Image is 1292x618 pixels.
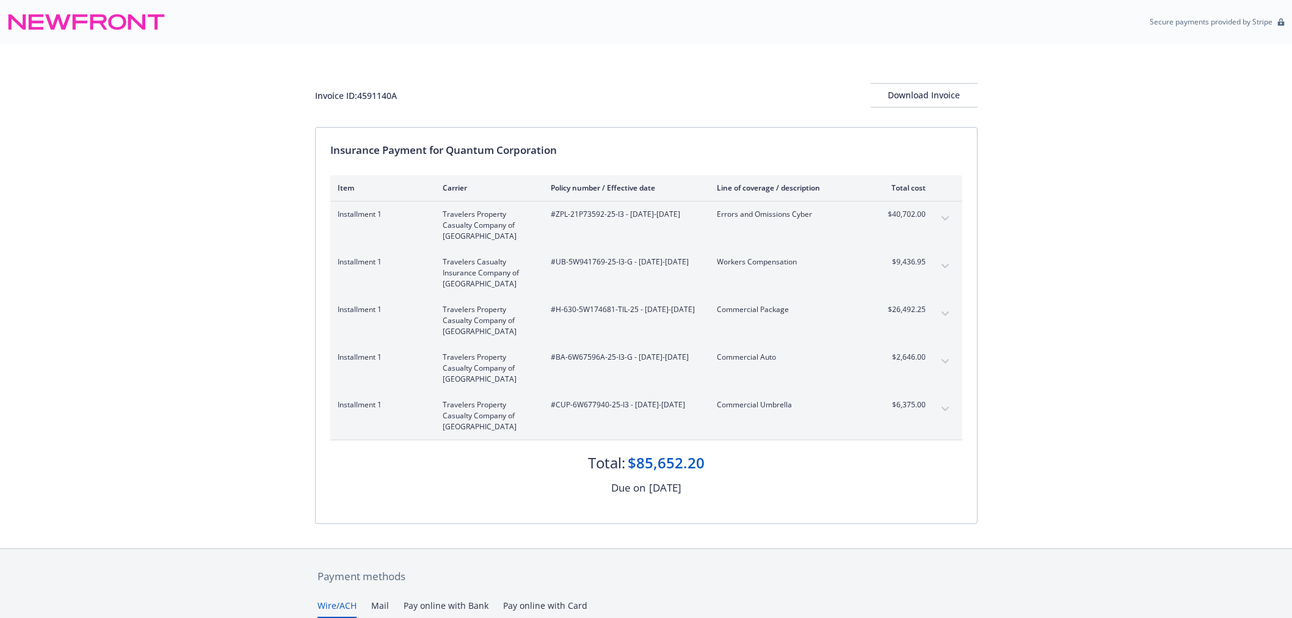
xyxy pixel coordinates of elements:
div: [DATE] [649,480,681,496]
span: Commercial Umbrella [717,399,860,410]
div: Installment 1Travelers Property Casualty Company of [GEOGRAPHIC_DATA]#BA-6W67596A-25-I3-G - [DATE... [330,344,962,392]
span: Travelers Casualty Insurance Company of [GEOGRAPHIC_DATA] [443,256,531,289]
span: Commercial Auto [717,352,860,363]
span: $40,702.00 [880,209,926,220]
button: expand content [935,256,955,276]
span: $9,436.95 [880,256,926,267]
div: Carrier [443,183,531,193]
div: $85,652.20 [628,453,705,473]
div: Installment 1Travelers Property Casualty Company of [GEOGRAPHIC_DATA]#CUP-6W677940-25-I3 - [DATE]... [330,392,962,440]
div: Due on [611,480,645,496]
span: #ZPL-21P73592-25-I3 - [DATE]-[DATE] [551,209,697,220]
div: Policy number / Effective date [551,183,697,193]
span: Installment 1 [338,304,423,315]
span: #CUP-6W677940-25-I3 - [DATE]-[DATE] [551,399,697,410]
span: Travelers Property Casualty Company of [GEOGRAPHIC_DATA] [443,304,531,337]
div: Item [338,183,423,193]
div: Download Invoice [871,84,978,107]
span: #UB-5W941769-25-I3-G - [DATE]-[DATE] [551,256,697,267]
span: Commercial Package [717,304,860,315]
div: Installment 1Travelers Property Casualty Company of [GEOGRAPHIC_DATA]#ZPL-21P73592-25-I3 - [DATE]... [330,202,962,249]
span: Installment 1 [338,209,423,220]
span: $26,492.25 [880,304,926,315]
button: expand content [935,304,955,324]
div: Total cost [880,183,926,193]
span: Travelers Property Casualty Company of [GEOGRAPHIC_DATA] [443,352,531,385]
span: Workers Compensation [717,256,860,267]
div: Total: [588,453,625,473]
span: #H-630-5W174681-TIL-25 - [DATE]-[DATE] [551,304,697,315]
p: Secure payments provided by Stripe [1150,16,1272,27]
span: Errors and Omissions Cyber [717,209,860,220]
div: Payment methods [318,569,975,584]
span: $6,375.00 [880,399,926,410]
span: Installment 1 [338,399,423,410]
span: Travelers Property Casualty Company of [GEOGRAPHIC_DATA] [443,399,531,432]
div: Invoice ID: 4591140A [315,89,397,102]
button: Download Invoice [871,83,978,107]
button: expand content [935,399,955,419]
span: #BA-6W67596A-25-I3-G - [DATE]-[DATE] [551,352,697,363]
div: Line of coverage / description [717,183,860,193]
span: Travelers Property Casualty Company of [GEOGRAPHIC_DATA] [443,209,531,242]
span: Installment 1 [338,352,423,363]
div: Insurance Payment for Quantum Corporation [330,142,962,158]
button: expand content [935,209,955,228]
span: $2,646.00 [880,352,926,363]
button: expand content [935,352,955,371]
div: Installment 1Travelers Casualty Insurance Company of [GEOGRAPHIC_DATA]#UB-5W941769-25-I3-G - [DAT... [330,249,962,297]
span: Installment 1 [338,256,423,267]
div: Installment 1Travelers Property Casualty Company of [GEOGRAPHIC_DATA]#H-630-5W174681-TIL-25 - [DA... [330,297,962,344]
